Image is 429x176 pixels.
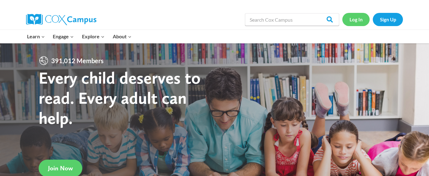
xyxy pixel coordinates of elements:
button: Child menu of About [109,30,136,43]
span: 391,012 Members [49,56,106,66]
img: Cox Campus [26,14,96,25]
span: Join Now [48,164,73,172]
a: Log In [342,13,370,26]
a: Sign Up [373,13,403,26]
strong: Every child deserves to read. Every adult can help. [39,68,201,128]
button: Child menu of Engage [49,30,78,43]
input: Search Cox Campus [245,13,339,26]
button: Child menu of Learn [23,30,49,43]
nav: Secondary Navigation [342,13,403,26]
nav: Primary Navigation [23,30,135,43]
button: Child menu of Explore [78,30,109,43]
